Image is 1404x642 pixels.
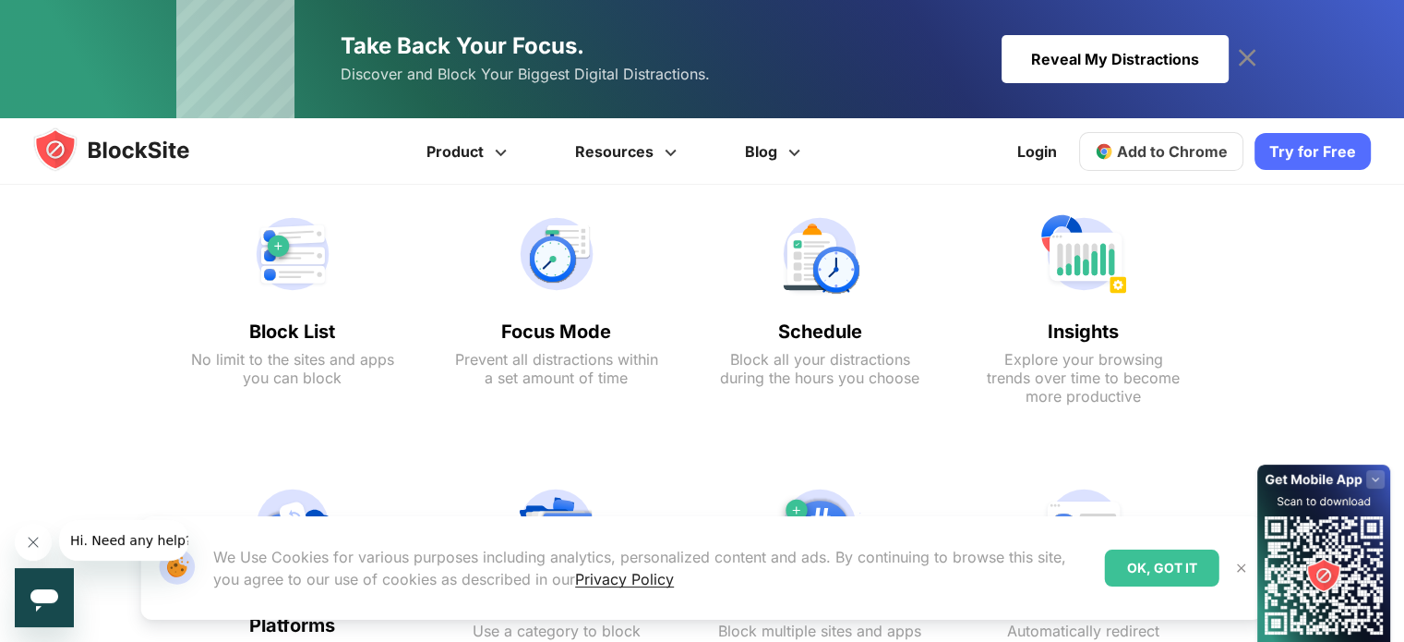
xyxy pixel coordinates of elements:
[1254,133,1371,170] a: Try for Free
[213,546,1090,590] p: We Use Cookies for various purposes including analytics, personalized content and ads. By continu...
[15,524,52,561] iframe: Close message
[1230,556,1254,580] button: Close
[718,321,921,343] text: Schedule
[191,350,394,387] text: No limit to the sites and apps you can block
[191,321,394,343] text: Block List
[1117,142,1228,161] span: Add to Chrome
[982,321,1185,343] text: Insights
[341,61,710,88] span: Discover and Block Your Biggest Digital Distractions.
[544,118,714,185] a: Resources
[15,568,74,627] iframe: Button to launch messaging window
[714,118,837,185] a: Blog
[395,118,544,185] a: Product
[1002,35,1229,83] div: Reveal My Distractions
[718,350,921,387] text: Block all your distractions during the hours you choose
[1079,132,1243,171] a: Add to Chrome
[455,350,658,387] text: Prevent all distractions within a set amount of time
[33,127,225,172] img: blocksite-icon.5d769676.svg
[1105,550,1219,587] div: OK, GOT IT
[59,520,188,561] iframe: Message from company
[455,321,658,343] text: Focus Mode
[341,32,584,59] span: Take Back Your Focus.
[982,350,1185,406] text: Explore your browsing trends over time to become more productive
[1234,561,1249,575] img: Close
[1095,142,1113,161] img: chrome-icon.svg
[11,13,133,28] span: Hi. Need any help?
[575,570,674,588] a: Privacy Policy
[1006,129,1068,174] a: Login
